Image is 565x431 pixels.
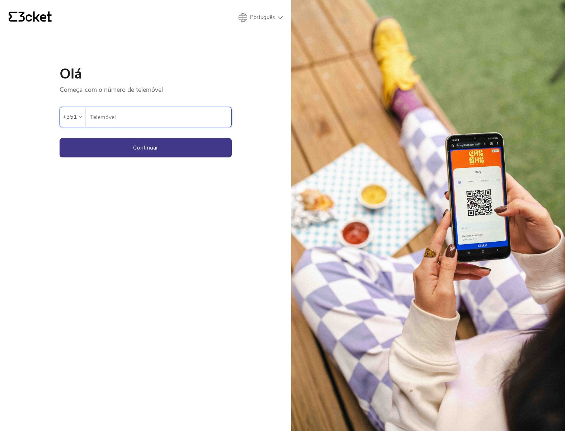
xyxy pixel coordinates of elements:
button: Continuar [60,138,232,157]
p: Começa com o número de telemóvel [60,81,232,94]
div: +351 [63,112,77,122]
h1: Olá [60,67,232,81]
a: {' '} [9,11,52,24]
g: {' '} [9,12,17,22]
label: Telemóvel [85,107,231,127]
input: Telemóvel [90,107,231,127]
